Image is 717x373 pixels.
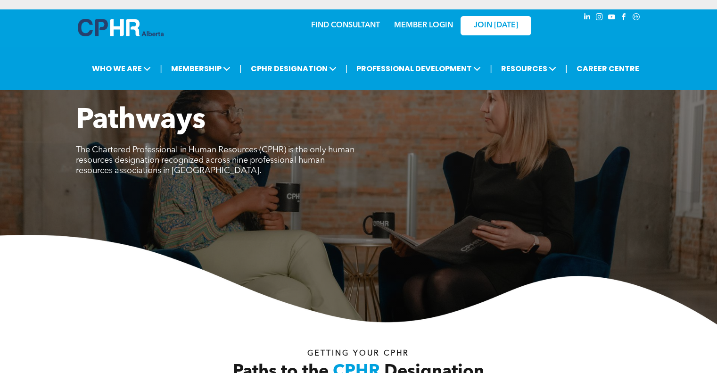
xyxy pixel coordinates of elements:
[354,60,484,77] span: PROFESSIONAL DEVELOPMENT
[474,21,518,30] span: JOIN [DATE]
[160,59,162,78] li: |
[89,60,154,77] span: WHO WE ARE
[78,19,164,36] img: A blue and white logo for cp alberta
[619,12,629,25] a: facebook
[574,60,642,77] a: CAREER CENTRE
[168,60,233,77] span: MEMBERSHIP
[307,350,409,357] span: Getting your Cphr
[607,12,617,25] a: youtube
[582,12,593,25] a: linkedin
[311,22,380,29] a: FIND CONSULTANT
[76,107,206,135] span: Pathways
[76,146,354,175] span: The Chartered Professional in Human Resources (CPHR) is the only human resources designation reco...
[565,59,568,78] li: |
[498,60,559,77] span: RESOURCES
[239,59,242,78] li: |
[346,59,348,78] li: |
[631,12,642,25] a: Social network
[594,12,605,25] a: instagram
[461,16,531,35] a: JOIN [DATE]
[394,22,453,29] a: MEMBER LOGIN
[490,59,492,78] li: |
[248,60,339,77] span: CPHR DESIGNATION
